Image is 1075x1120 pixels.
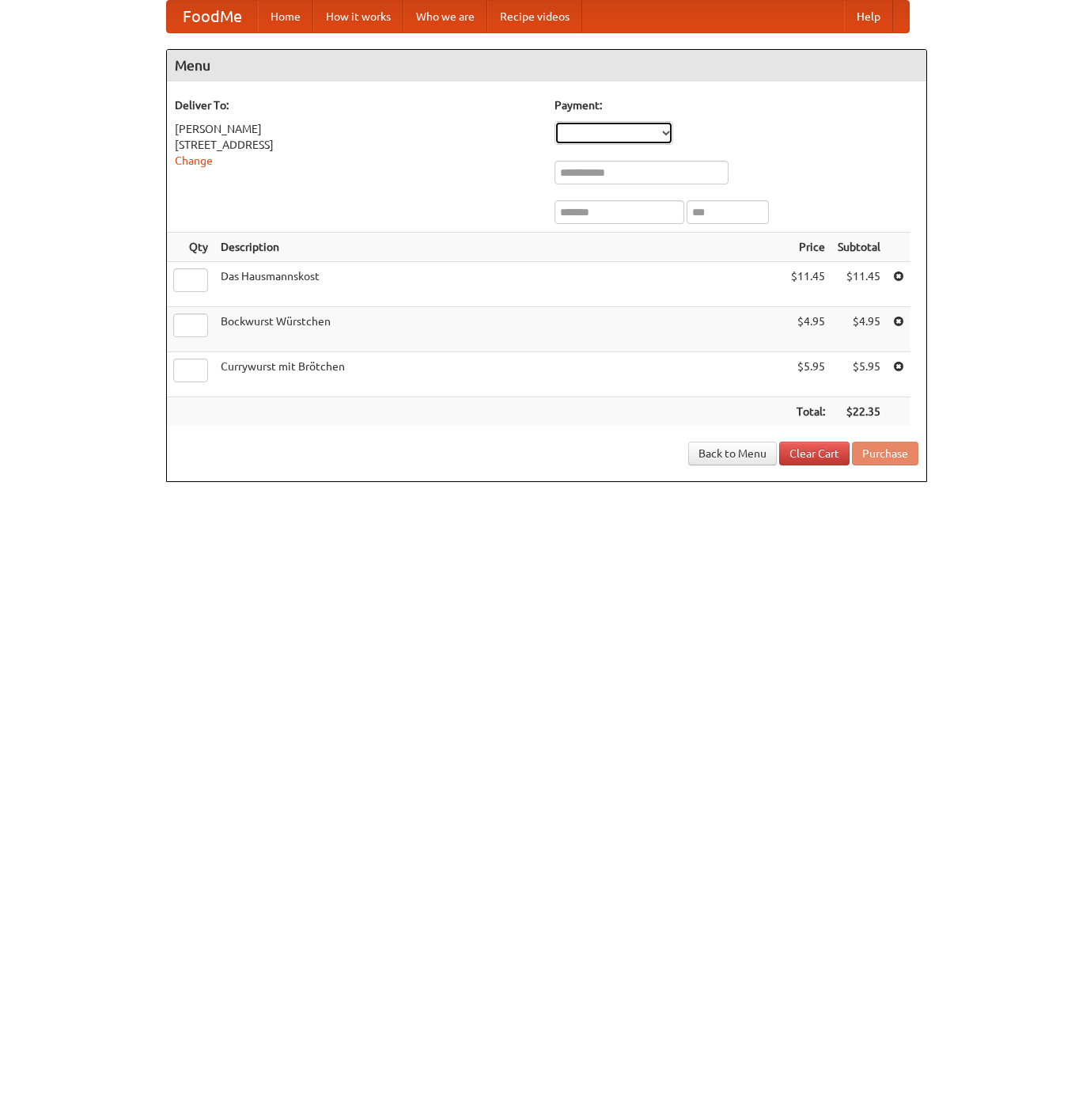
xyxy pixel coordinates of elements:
[313,1,403,32] a: How it works
[487,1,582,32] a: Recipe videos
[831,352,887,397] td: $5.95
[175,97,539,113] h5: Deliver To:
[831,262,887,307] td: $11.45
[167,1,258,32] a: FoodMe
[785,397,831,427] th: Total:
[403,1,487,32] a: Who we are
[214,262,785,307] td: Das Hausmannskost
[214,352,785,397] td: Currywurst mit Brötchen
[785,352,831,397] td: $5.95
[779,442,850,465] a: Clear Cart
[844,1,893,32] a: Help
[555,97,918,113] h5: Payment:
[214,307,785,352] td: Bockwurst Würstchen
[175,137,539,153] div: [STREET_ADDRESS]
[831,233,887,262] th: Subtotal
[785,262,831,307] td: $11.45
[175,121,539,137] div: [PERSON_NAME]
[831,397,887,427] th: $22.35
[831,307,887,352] td: $4.95
[785,307,831,352] td: $4.95
[785,233,831,262] th: Price
[175,154,213,167] a: Change
[688,442,777,465] a: Back to Menu
[258,1,313,32] a: Home
[167,233,214,262] th: Qty
[167,50,926,82] h4: Menu
[214,233,785,262] th: Description
[852,442,918,465] button: Purchase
